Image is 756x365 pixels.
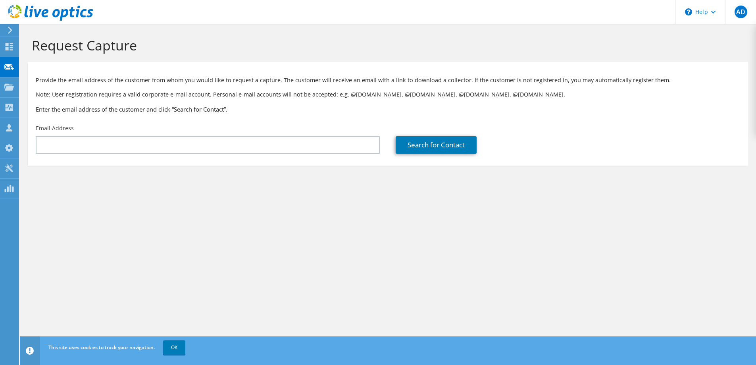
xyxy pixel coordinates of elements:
[36,76,740,85] p: Provide the email address of the customer from whom you would like to request a capture. The cust...
[36,124,74,132] label: Email Address
[36,105,740,114] h3: Enter the email address of the customer and click “Search for Contact”.
[396,136,477,154] a: Search for Contact
[163,340,185,355] a: OK
[735,6,747,18] span: AD
[36,90,740,99] p: Note: User registration requires a valid corporate e-mail account. Personal e-mail accounts will ...
[32,37,740,54] h1: Request Capture
[685,8,692,15] svg: \n
[48,344,155,351] span: This site uses cookies to track your navigation.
